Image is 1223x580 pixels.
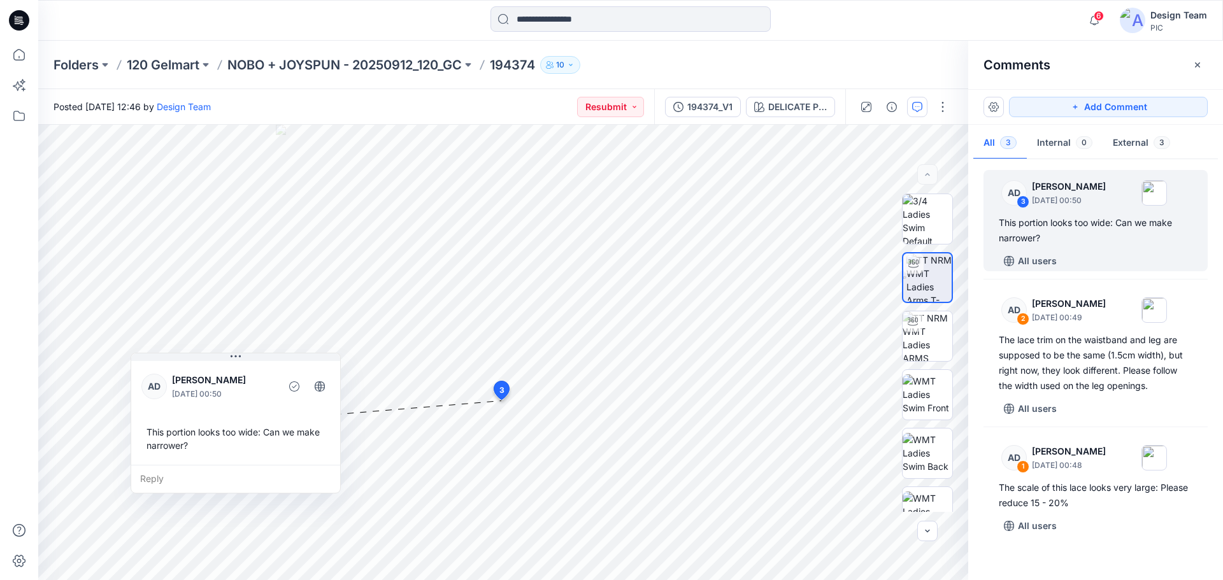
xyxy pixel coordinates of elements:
[1018,253,1057,269] p: All users
[1001,297,1027,323] div: AD
[1001,445,1027,470] div: AD
[490,56,535,74] p: 194374
[903,433,952,473] img: WMT Ladies Swim Back
[1018,401,1057,416] p: All users
[172,388,276,400] p: [DATE] 00:50
[882,97,902,117] button: Details
[1032,459,1106,472] p: [DATE] 00:48
[1032,296,1106,311] p: [PERSON_NAME]
[54,56,99,74] a: Folders
[1032,194,1106,207] p: [DATE] 00:50
[54,100,211,113] span: Posted [DATE] 12:46 by
[1150,8,1207,23] div: Design Team
[665,97,741,117] button: 194374_V1
[227,56,462,74] a: NOBO + JOYSPUN - 20250912_120_GC
[1154,136,1170,149] span: 3
[903,194,952,244] img: 3/4 Ladies Swim Default
[903,311,952,361] img: TT NRM WMT Ladies ARMS DOWN
[1017,313,1029,325] div: 2
[540,56,580,74] button: 10
[999,332,1192,393] div: The lace trim on the waistband and leg are supposed to be the same (1.5cm width), but right now, ...
[1032,311,1106,324] p: [DATE] 00:49
[157,101,211,112] a: Design Team
[1009,97,1208,117] button: Add Comment
[903,374,952,414] img: WMT Ladies Swim Front
[1001,180,1027,206] div: AD
[1000,136,1017,149] span: 3
[999,480,1192,511] div: The scale of this lace looks very large: Please reduce 15 - 20%
[1017,460,1029,473] div: 1
[141,420,330,457] div: This portion looks too wide: Can we make narrower?
[1027,127,1103,160] button: Internal
[746,97,835,117] button: DELICATE PINK
[1150,23,1207,32] div: PIC
[999,251,1062,271] button: All users
[499,385,504,396] span: 3
[1032,179,1106,194] p: [PERSON_NAME]
[556,58,564,72] p: 10
[1120,8,1145,33] img: avatar
[1103,127,1180,160] button: External
[999,516,1062,536] button: All users
[1076,136,1092,149] span: 0
[172,372,276,388] p: [PERSON_NAME]
[903,492,952,532] img: WMT Ladies Swim Left
[141,374,167,399] div: AD
[983,57,1050,73] h2: Comments
[687,100,733,114] div: 194374_V1
[906,253,952,302] img: TT NRM WMT Ladies Arms T-POSE
[1017,195,1029,208] div: 3
[999,399,1062,419] button: All users
[973,127,1027,160] button: All
[1032,444,1106,459] p: [PERSON_NAME]
[131,465,340,493] div: Reply
[1094,11,1104,21] span: 6
[127,56,199,74] a: 120 Gelmart
[999,215,1192,246] div: This portion looks too wide: Can we make narrower?
[1018,518,1057,534] p: All users
[768,100,827,114] div: DELICATE PINK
